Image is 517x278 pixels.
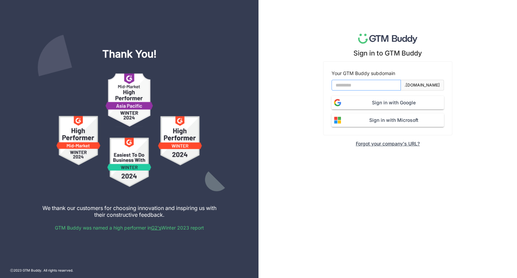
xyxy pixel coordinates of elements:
button: Sign in with Microsoft [332,113,444,127]
button: Sign in with Google [332,96,444,109]
div: Your GTM Buddy subdomain [332,70,444,77]
div: Forgot your company's URL? [356,141,420,146]
div: Sign in to GTM Buddy [353,49,422,57]
a: G2's [151,225,161,231]
img: logo [358,34,418,44]
div: .[DOMAIN_NAME] [405,82,440,89]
